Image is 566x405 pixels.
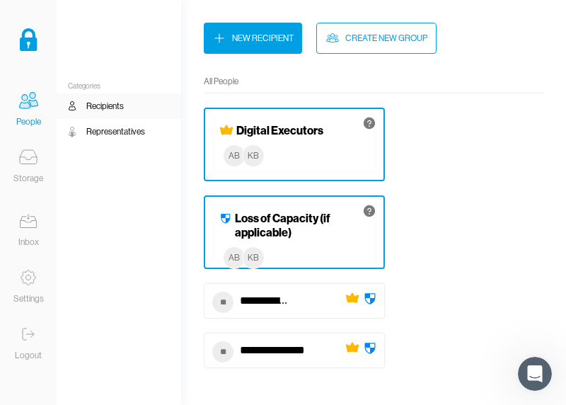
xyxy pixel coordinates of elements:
[86,125,145,139] div: Representatives
[57,119,181,144] a: Representatives
[223,144,246,167] div: AB
[57,93,181,119] a: Recipients
[242,144,265,167] div: KB
[232,31,294,45] div: New Recipient
[13,171,43,186] div: Storage
[204,23,302,54] button: New Recipient
[16,115,41,129] div: People
[18,235,39,249] div: Inbox
[235,211,369,239] h4: Loss of Capacity (if applicable)
[518,357,552,391] iframe: Intercom live chat
[86,99,124,113] div: Recipients
[204,74,543,89] div: All People
[316,23,437,54] button: Create New Group
[223,246,246,269] div: AB
[15,348,42,363] div: Logout
[13,292,44,306] div: Settings
[57,82,181,91] div: Categories
[242,246,265,269] div: KB
[345,31,427,45] div: Create New Group
[236,123,323,137] h4: Digital Executors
